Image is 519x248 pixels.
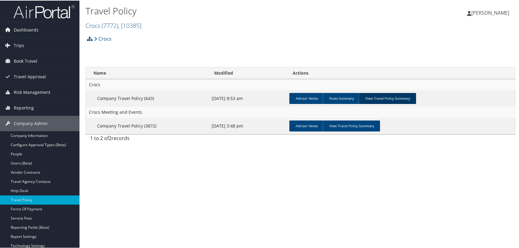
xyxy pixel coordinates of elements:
span: Risk Management [14,84,50,99]
a: Advisor Notes [289,92,324,103]
th: Name: activate to sort column ascending [86,67,209,79]
span: 2 [109,134,111,141]
span: ( 7772 ) [102,21,118,29]
td: Company Travel Policy (3872) [86,117,209,134]
a: Crocs [94,32,111,44]
a: View Travel Policy Summary [323,120,380,131]
td: [DATE] 3:48 pm [209,117,287,134]
h1: Travel Policy [86,4,372,17]
div: 1 to 2 of records [90,134,188,144]
span: Reporting [14,100,34,115]
span: Company Admin [14,115,48,131]
a: View Travel Policy Summary [359,92,416,103]
td: Company Travel Policy (643) [86,90,209,106]
span: Trips [14,37,24,53]
td: Crocs Meeting and Events [86,106,515,117]
span: Book Travel [14,53,37,68]
img: airportal-logo.png [13,4,75,18]
a: Advisor Notes [289,120,324,131]
td: [DATE] 8:53 am [209,90,287,106]
th: Modified: activate to sort column ascending [209,67,287,79]
span: , [ 10385 ] [118,21,141,29]
span: [PERSON_NAME] [471,9,509,16]
span: Travel Approval [14,68,46,84]
a: [PERSON_NAME] [467,3,515,21]
th: Actions [287,67,515,79]
a: Rules Summary [323,92,360,103]
td: Crocs [86,79,515,90]
span: Dashboards [14,22,38,37]
a: Crocs [86,21,141,29]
